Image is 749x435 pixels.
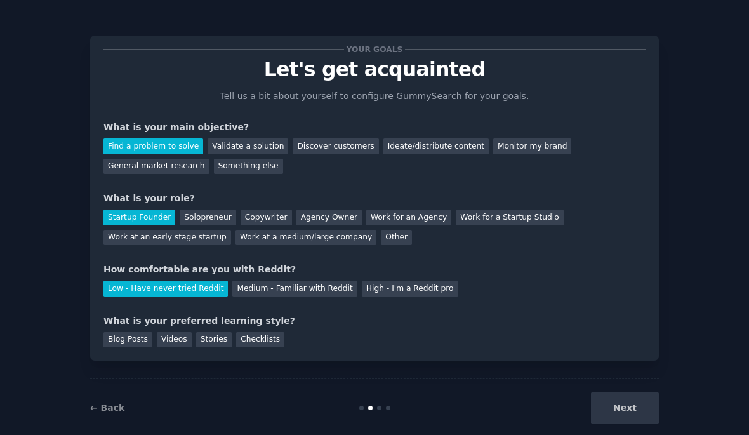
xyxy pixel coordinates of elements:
div: Solopreneur [180,210,235,225]
div: Other [381,230,412,246]
div: Something else [214,159,283,175]
div: What is your main objective? [103,121,646,134]
div: Stories [196,332,232,348]
div: General market research [103,159,209,175]
div: Work at an early stage startup [103,230,231,246]
div: Ideate/distribute content [383,138,489,154]
div: Videos [157,332,192,348]
div: Work for a Startup Studio [456,210,563,225]
div: Validate a solution [208,138,288,154]
div: What is your role? [103,192,646,205]
div: Blog Posts [103,332,152,348]
div: Discover customers [293,138,378,154]
div: Startup Founder [103,210,175,225]
p: Tell us a bit about yourself to configure GummySearch for your goals. [215,90,534,103]
div: Checklists [236,332,284,348]
div: Low - Have never tried Reddit [103,281,228,297]
div: What is your preferred learning style? [103,314,646,328]
a: ← Back [90,403,124,413]
p: Let's get acquainted [103,58,646,81]
div: Find a problem to solve [103,138,203,154]
div: High - I'm a Reddit pro [362,281,458,297]
div: How comfortable are you with Reddit? [103,263,646,276]
div: Medium - Familiar with Reddit [232,281,357,297]
div: Monitor my brand [493,138,571,154]
div: Copywriter [241,210,292,225]
span: Your goals [344,43,405,56]
div: Agency Owner [296,210,362,225]
div: Work at a medium/large company [235,230,376,246]
div: Work for an Agency [366,210,451,225]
